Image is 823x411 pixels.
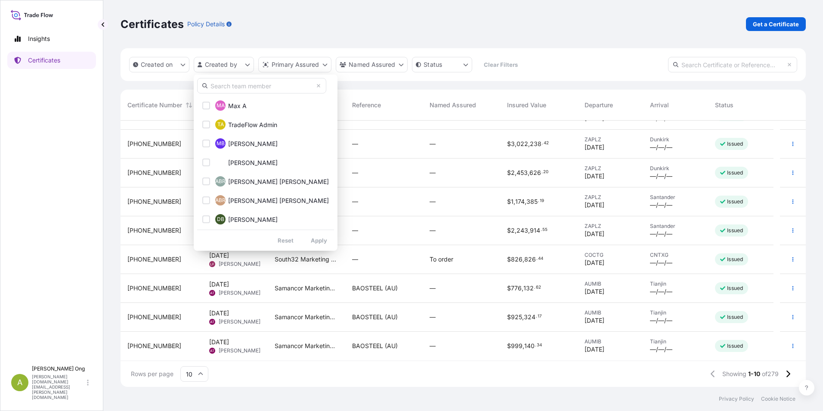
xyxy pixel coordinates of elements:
button: MB[PERSON_NAME] [197,154,334,171]
span: [PERSON_NAME] [PERSON_NAME] [228,177,329,186]
div: Select Option [197,97,334,226]
span: DB [217,215,224,224]
span: [PERSON_NAME] [228,215,278,224]
button: Apply [304,234,334,247]
span: TradeFlow Admin [228,121,277,129]
div: createdBy Filter options [194,75,337,251]
button: TATradeFlow Admin [197,116,334,133]
span: ABR [215,177,226,186]
span: TA [217,120,224,129]
button: Reset [271,234,300,247]
p: Reset [278,236,294,245]
button: DB[PERSON_NAME] [197,211,334,228]
span: MB [217,158,225,167]
button: ABR[PERSON_NAME] [PERSON_NAME] [197,192,334,209]
span: MB [217,139,225,148]
span: MA [217,101,225,110]
span: ABR [215,196,226,205]
button: MAMax A [197,97,334,114]
button: ABR[PERSON_NAME] [PERSON_NAME] [197,173,334,190]
span: [PERSON_NAME] [228,140,278,148]
span: Max A [228,102,247,110]
button: MB[PERSON_NAME] [197,135,334,152]
input: Search team member [197,78,326,93]
span: [PERSON_NAME] [PERSON_NAME] [228,196,329,205]
p: Apply [311,236,327,245]
span: [PERSON_NAME] [228,159,278,167]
